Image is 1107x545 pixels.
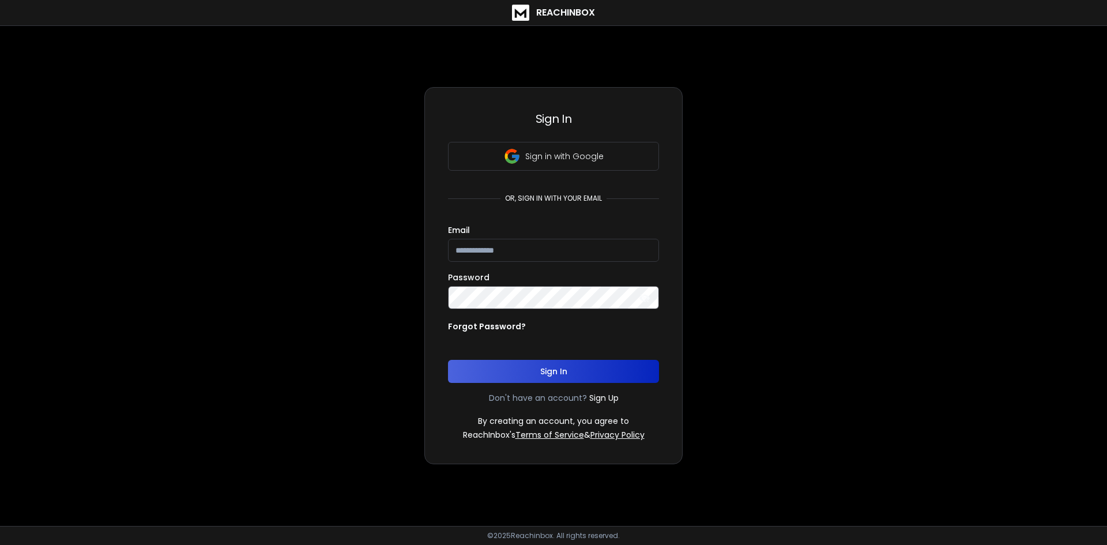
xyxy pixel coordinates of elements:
[478,415,629,427] p: By creating an account, you agree to
[536,6,595,20] h1: ReachInbox
[500,194,607,203] p: or, sign in with your email
[590,429,645,441] a: Privacy Policy
[448,111,659,127] h3: Sign In
[512,5,529,21] img: logo
[448,360,659,383] button: Sign In
[487,531,620,540] p: © 2025 Reachinbox. All rights reserved.
[525,151,604,162] p: Sign in with Google
[448,273,490,281] label: Password
[448,321,526,332] p: Forgot Password?
[463,429,645,441] p: ReachInbox's &
[515,429,584,441] a: Terms of Service
[448,142,659,171] button: Sign in with Google
[512,5,595,21] a: ReachInbox
[589,392,619,404] a: Sign Up
[448,226,470,234] label: Email
[489,392,587,404] p: Don't have an account?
